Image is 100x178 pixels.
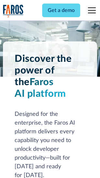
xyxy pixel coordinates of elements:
[84,3,97,18] div: menu
[15,77,66,99] span: Faros AI platform
[3,5,24,18] img: Logo of the analytics and reporting company Faros.
[3,5,24,18] a: home
[42,4,80,17] a: Get a demo
[15,53,85,100] h1: Discover the power of the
